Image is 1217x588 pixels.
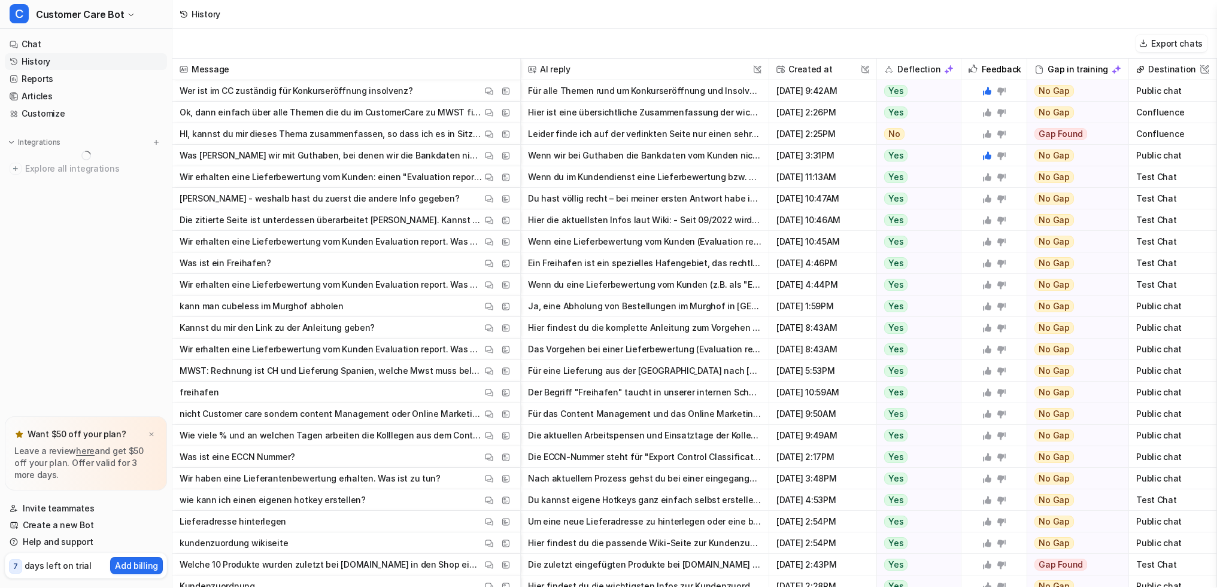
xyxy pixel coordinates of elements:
a: Reports [5,71,167,87]
button: No Gap [1027,360,1120,382]
span: Yes [884,494,908,506]
button: Export chats [1136,35,1207,52]
span: No Gap [1034,386,1074,398]
button: Yes [877,382,954,403]
button: Du kannst eigene Hotkeys ganz einfach selbst erstellen: - Drücke die Tastenkombination **Windows*... [528,489,761,511]
button: Yes [877,80,954,102]
span: Public chat [1134,317,1212,339]
p: Integrations [18,138,60,147]
button: Yes [877,339,954,360]
button: Du hast völlig recht – bei meiner ersten Antwort habe ich noch den alten Prozess mit Auswertung u... [528,188,761,209]
span: [DATE] 11:13AM [774,166,872,188]
p: wie kann ich einen eigenen hotkey erstellen? [180,489,366,511]
span: Yes [884,516,908,528]
span: [DATE] 2:54PM [774,511,872,532]
button: Ja, eine Abholung von Bestellungen im Murghof in [GEOGRAPHIC_DATA] ist möglich. Allerdings sind d... [528,295,761,317]
button: No Gap [1027,317,1120,339]
button: Yes [877,317,954,339]
button: No Gap [1027,446,1120,468]
span: Test Chat [1134,209,1212,231]
div: Gap in training [1032,59,1124,80]
button: No Gap [1027,80,1120,102]
span: No Gap [1034,171,1074,183]
span: [DATE] 9:50AM [774,403,872,425]
span: No Gap [1034,451,1074,463]
a: Help and support [5,534,167,550]
button: Yes [877,446,954,468]
button: Yes [877,102,954,123]
span: No Gap [1034,279,1074,291]
span: Public chat [1134,295,1212,317]
span: No Gap [1034,236,1074,248]
span: No Gap [1034,106,1074,118]
p: Wir erhalten eine Lieferbewertung vom Kunden: einen "Evaluation report". Was muss ich im Kundendi... [180,166,482,188]
span: Public chat [1134,446,1212,468]
button: Der Begriff "Freihafen" taucht in unserer internen Schulungsübersicht zur Mehrwertsteuer auf. Dor... [528,382,761,403]
button: No Gap [1027,209,1120,231]
button: No Gap [1027,274,1120,295]
span: No Gap [1034,537,1074,549]
button: Hier ist eine übersichtliche Zusammenfassung der wichtigsten Themen zur Mehrwertsteuer (MWST), di... [528,102,761,123]
span: Explore all integrations [25,159,162,178]
button: Gap Found [1027,554,1120,575]
span: Yes [884,214,908,226]
button: Das Vorgehen bei einer Lieferbewertung (Evaluation report) durch den Kunden ist genau definiert: ... [528,339,761,360]
button: No Gap [1027,295,1120,317]
span: AI reply [526,59,764,80]
span: Yes [884,322,908,334]
span: Yes [884,473,908,485]
span: No Gap [1034,473,1074,485]
span: [DATE] 9:42AM [774,80,872,102]
button: Hier die aktuellsten Infos laut Wiki: - Seit 09/2022 wird keine gesonderte Auswertung mehr gemach... [528,209,761,231]
button: Yes [877,425,954,446]
div: History [192,8,220,20]
span: [DATE] 10:46AM [774,209,872,231]
span: Yes [884,257,908,269]
p: days left on trial [25,559,92,572]
button: Yes [877,274,954,295]
span: No Gap [1034,516,1074,528]
button: No Gap [1027,468,1120,489]
p: Add billing [115,559,158,572]
a: here [76,446,95,456]
a: History [5,53,167,70]
span: Public chat [1134,511,1212,532]
button: No Gap [1027,403,1120,425]
button: No Gap [1027,339,1120,360]
button: Yes [877,188,954,209]
span: Public chat [1134,145,1212,166]
span: [DATE] 10:45AM [774,231,872,252]
h2: Deflection [897,59,940,80]
span: No Gap [1034,150,1074,162]
span: Test Chat [1134,231,1212,252]
button: No Gap [1027,231,1120,252]
p: MWST: Rechnung ist CH und Lieferung Spanien, welche Mwst muss belastet werden? [180,360,482,382]
span: Confluence [1134,123,1212,145]
button: Yes [877,209,954,231]
button: Integrations [5,136,64,148]
span: Test Chat [1134,188,1212,209]
a: Create a new Bot [5,517,167,534]
span: Yes [884,559,908,571]
span: [DATE] 4:44PM [774,274,872,295]
button: Wenn eine Lieferbewertung vom Kunden (Evaluation report) eingeht, gehst du wie folgt vor: 1. Die ... [528,231,761,252]
button: No Gap [1027,102,1120,123]
span: Yes [884,85,908,97]
p: Was ist eine ECCN Nummer? [180,446,295,468]
span: [DATE] 8:43AM [774,339,872,360]
span: [DATE] 2:17PM [774,446,872,468]
span: No Gap [1034,343,1074,355]
button: Wenn wir bei Guthaben die Bankdaten vom Kunden nicht erhalten, gehen wir wie folgt vor: - Wir fra... [528,145,761,166]
span: Public chat [1134,339,1212,360]
button: Wenn du eine Lieferbewertung vom Kunden (z.B. als "Evaluation report") erhältst, gehst du wie fol... [528,274,761,295]
span: Gap Found [1034,559,1087,571]
span: No Gap [1034,85,1074,97]
p: Wir erhalten eine Lieferbewertung vom Kunden Evaluation report. Was muss ich tun? [180,339,482,360]
p: [PERSON_NAME] - weshalb hast du zuerst die andere Info gegeben? [180,188,459,209]
span: [DATE] 2:54PM [774,532,872,554]
span: C [10,4,29,23]
span: No Gap [1034,300,1074,312]
button: Yes [877,295,954,317]
span: No Gap [1034,214,1074,226]
button: Yes [877,145,954,166]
